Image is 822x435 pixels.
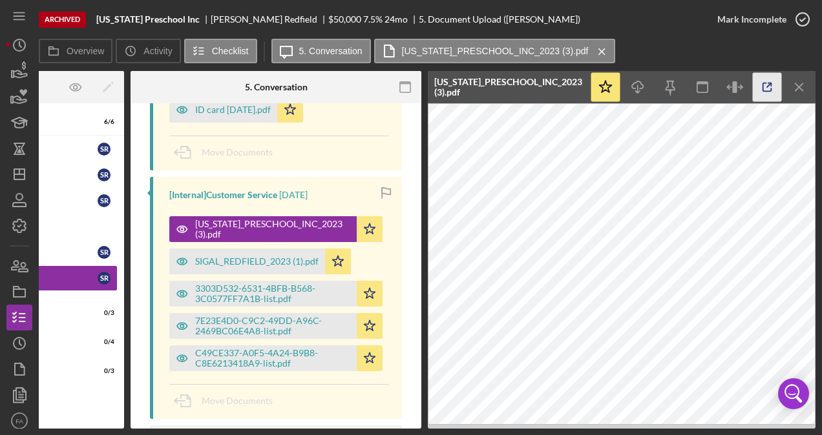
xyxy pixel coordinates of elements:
div: ID card [DATE].pdf [195,105,271,115]
span: Move Documents [202,395,273,406]
div: S R [98,272,111,285]
label: 5. Conversation [299,46,363,56]
button: Mark Incomplete [704,6,816,32]
div: 3303D532-6531-4BFB-B568-3C0577FF7A1B-list.pdf [195,283,350,304]
button: 5. Conversation [271,39,371,63]
div: Archived [39,12,86,28]
button: [US_STATE]_PRESCHOOL_INC_2023 (3).pdf [374,39,615,63]
button: Move Documents [169,136,286,168]
label: Activity [143,46,172,56]
div: S R [98,143,111,156]
span: Move Documents [202,147,273,157]
div: [Internal] Customer Service [169,190,277,200]
button: SIGAL_REDFIELD_2023 (1).pdf [169,248,351,274]
div: [US_STATE]_PRESCHOOL_INC_2023 (3).pdf [434,77,583,97]
div: Open Intercom Messenger [778,378,809,409]
label: Overview [67,46,104,56]
button: C49CE337-A0F5-4A24-B9B8-C8E6213418A9-list.pdf [169,345,383,371]
button: Activity [116,39,180,63]
div: 0 / 3 [91,309,114,317]
label: Checklist [212,46,249,56]
div: S R [98,168,111,181]
div: [US_STATE]_PRESCHOOL_INC_2023 (3).pdf [195,219,350,239]
div: SIGAL_REDFIELD_2023 (1).pdf [195,256,319,267]
b: [US_STATE] Preschool Inc [96,14,200,25]
div: $50,000 [328,14,361,25]
div: [PERSON_NAME] Redfield [211,14,328,25]
button: Overview [39,39,112,63]
label: [US_STATE]_PRESCHOOL_INC_2023 (3).pdf [402,46,589,56]
div: 7.5 % [363,14,383,25]
div: S R [98,246,111,259]
div: C49CE337-A0F5-4A24-B9B8-C8E6213418A9-list.pdf [195,348,350,369]
text: FA [16,418,23,425]
div: S R [98,194,111,207]
div: 7E23E4D0-C9C2-49DD-A96C-2469BC06E4A8-list.pdf [195,316,350,336]
div: 5. Document Upload ([PERSON_NAME]) [419,14,580,25]
div: 5. Conversation [245,82,308,92]
div: 0 / 4 [91,338,114,346]
button: Checklist [184,39,257,63]
div: 0 / 3 [91,367,114,375]
button: Move Documents [169,385,286,417]
button: 7E23E4D0-C9C2-49DD-A96C-2469BC06E4A8-list.pdf [169,313,383,339]
button: FA [6,408,32,434]
div: 24 mo [385,14,408,25]
div: 6 / 6 [91,118,114,126]
div: Mark Incomplete [717,6,786,32]
button: [US_STATE]_PRESCHOOL_INC_2023 (3).pdf [169,216,383,242]
time: 2024-11-15 18:29 [279,190,308,200]
button: ID card [DATE].pdf [169,97,303,123]
button: 3303D532-6531-4BFB-B568-3C0577FF7A1B-list.pdf [169,281,383,307]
